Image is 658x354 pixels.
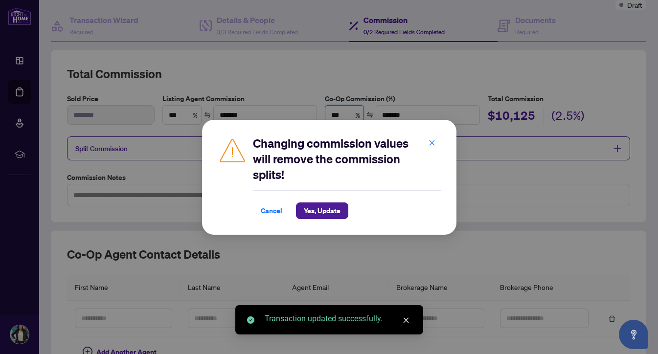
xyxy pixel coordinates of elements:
span: check-circle [247,316,254,324]
button: Yes, Update [296,202,348,219]
img: Caution Icon [218,135,247,165]
span: close [429,139,435,146]
a: Close [401,315,411,326]
span: Cancel [261,203,282,219]
h2: Changing commission values will remove the commission splits! [253,135,441,182]
span: close [403,317,409,324]
button: Open asap [619,320,648,349]
span: Yes, Update [304,203,340,219]
div: Transaction updated successfully. [265,313,411,325]
button: Cancel [253,202,290,219]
